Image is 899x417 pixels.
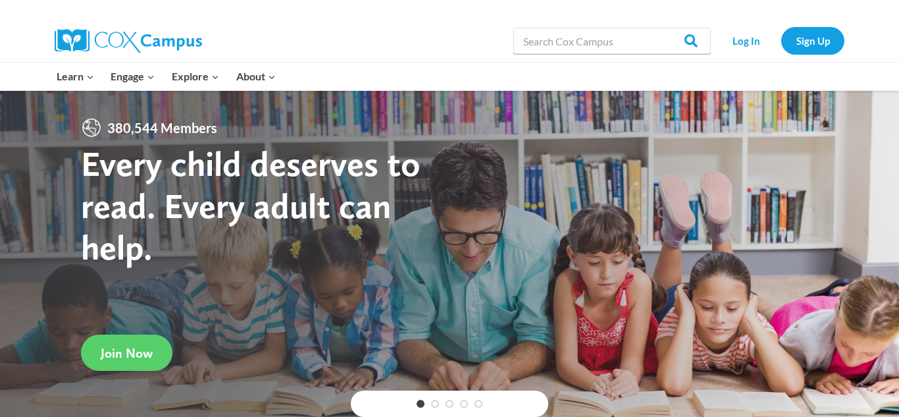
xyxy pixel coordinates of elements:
[81,142,421,268] strong: Every child deserves to read. Every adult can help.
[460,400,468,408] a: 4
[431,400,439,408] a: 2
[781,27,844,54] a: Sign Up
[111,68,155,85] span: Engage
[55,29,202,53] img: Cox Campus
[102,117,222,138] span: 380,544 Members
[101,345,153,361] span: Join Now
[513,28,711,54] input: Search Cox Campus
[446,400,453,408] a: 3
[81,335,172,371] a: Join Now
[717,27,775,54] a: Log In
[475,400,482,408] a: 5
[717,27,844,54] nav: Secondary Navigation
[417,400,424,408] a: 1
[172,68,219,85] span: Explore
[57,68,94,85] span: Learn
[48,63,284,90] nav: Primary Navigation
[236,68,276,85] span: About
